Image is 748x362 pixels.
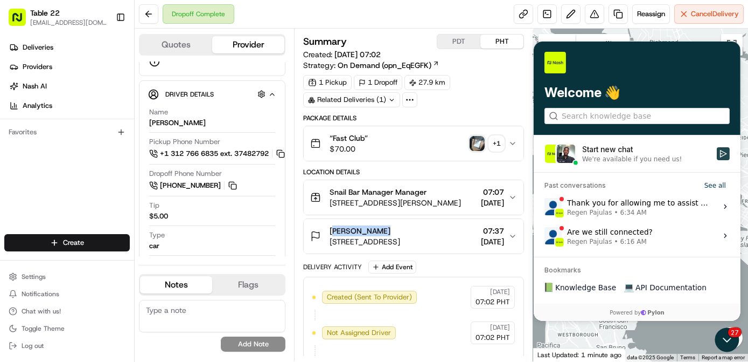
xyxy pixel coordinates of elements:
[304,180,523,215] button: Snail Bar Manager Manager[STREET_ADDRESS][PERSON_NAME]07:07[DATE]
[674,4,744,24] button: CancelDelivery
[149,241,159,251] div: car
[4,39,134,56] a: Deliveries
[4,97,134,114] a: Analytics
[334,50,381,59] span: [DATE] 07:02
[303,37,347,46] h3: Summary
[149,118,206,128] div: [PERSON_NAME]
[303,114,524,122] div: Package Details
[615,354,674,360] span: Map data ©2025 Google
[23,62,52,72] span: Providers
[721,34,743,56] button: Toggle fullscreen view
[149,211,168,221] div: $5.00
[691,9,739,19] span: Cancel Delivery
[304,219,523,254] button: [PERSON_NAME][STREET_ADDRESS]07:37[DATE]
[330,133,368,144] span: “Fast Club”
[212,36,284,53] button: Provider
[149,230,165,240] span: Type
[149,137,220,147] span: Pickup Phone Number
[481,226,504,236] span: 07:37
[539,34,576,56] button: Show street map
[481,187,504,197] span: 07:07
[4,58,134,76] a: Providers
[160,181,221,190] span: [PHONE_NUMBER]
[327,328,391,338] span: Not Assigned Driver
[148,85,276,103] button: Driver Details
[437,35,480,49] button: PDT
[632,4,670,24] button: Reassign
[576,34,630,56] button: Show satellite imagery
[4,286,130,302] button: Notifications
[327,292,412,302] span: Created (Sent To Provider)
[30,8,60,18] span: Table 22
[149,201,159,210] span: Tip
[303,75,352,90] div: 1 Pickup
[140,276,212,293] button: Notes
[4,4,111,30] button: Table 22[EMAIL_ADDRESS][DOMAIN_NAME]
[23,43,53,52] span: Deliveries
[338,60,431,71] span: On Demand (opn_EqEGFK)
[4,338,130,353] button: Log out
[160,149,269,159] span: +1 312 766 6835 ext. 37482792
[149,169,222,179] span: Dropoff Phone Number
[4,124,130,141] div: Favorites
[149,107,168,117] span: Name
[470,136,485,151] img: photo_proof_of_pickup image
[304,126,523,161] button: “Fast Club”$70.00photo_proof_of_pickup image+1
[680,354,695,360] a: Terms (opens in new tab)
[4,234,130,251] button: Create
[149,180,239,192] button: [PHONE_NUMBER]
[714,326,743,356] iframe: Open customer support
[702,354,745,360] a: Report a map error
[490,323,510,332] span: [DATE]
[22,290,59,298] span: Notifications
[368,261,416,274] button: Add Event
[476,333,510,343] span: 07:02 PHT
[149,148,286,160] a: +1 312 766 6835 ext. 37482792
[354,75,402,90] div: 1 Dropoff
[534,42,740,321] iframe: Customer support window
[22,307,61,316] span: Chat with us!
[481,197,504,208] span: [DATE]
[536,347,571,361] img: Google
[4,321,130,336] button: Toggle Theme
[22,341,44,350] span: Log out
[30,18,107,27] button: [EMAIL_ADDRESS][DOMAIN_NAME]
[63,238,84,248] span: Create
[489,136,504,151] div: + 1
[637,9,665,19] span: Reassign
[533,348,626,361] div: Last Updated: 1 minute ago
[330,144,368,154] span: $70.00
[303,263,362,271] div: Delivery Activity
[303,60,439,71] div: Strategy:
[140,36,212,53] button: Quotes
[4,269,130,284] button: Settings
[470,136,504,151] button: photo_proof_of_pickup image+1
[4,304,130,319] button: Chat with us!
[22,272,46,281] span: Settings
